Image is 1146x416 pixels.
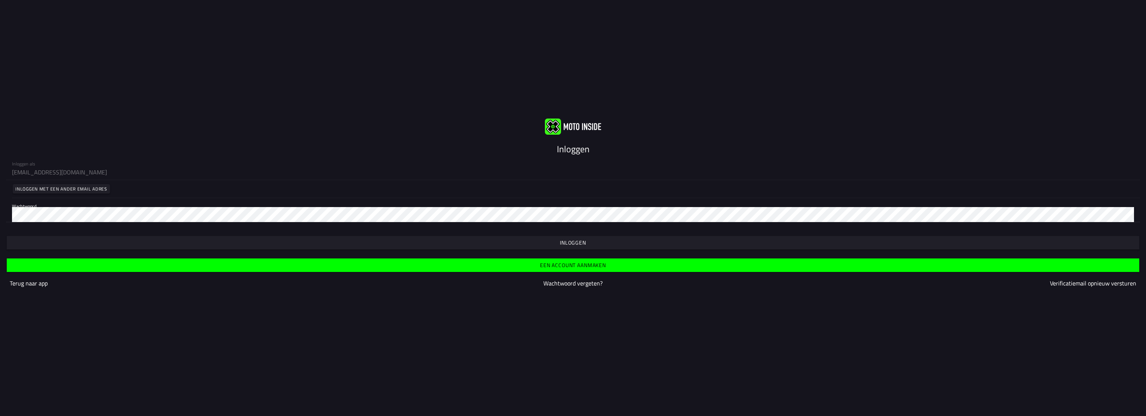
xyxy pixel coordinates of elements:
[543,279,603,288] a: Wachtwoord vergeten?
[10,279,48,288] a: Terug naar app
[13,184,110,194] ion-button: Inloggen met een ander email adres
[557,142,590,156] ion-text: Inloggen
[7,258,1139,272] ion-button: Een account aanmaken
[560,240,586,245] ion-text: Inloggen
[1050,279,1136,288] a: Verificatiemail opnieuw versturen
